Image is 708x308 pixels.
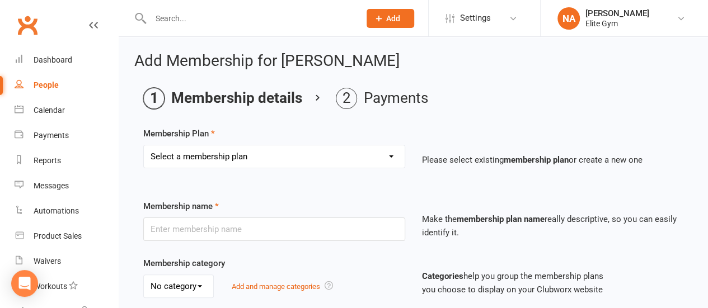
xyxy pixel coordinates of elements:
div: Workouts [34,282,67,291]
div: Calendar [34,106,65,115]
strong: Categories [422,271,463,281]
div: Payments [34,131,69,140]
p: Please select existing or create a new one [422,153,684,167]
span: Settings [460,6,491,31]
a: Calendar [15,98,118,123]
div: Messages [34,181,69,190]
a: Workouts [15,274,118,299]
a: Add and manage categories [232,282,320,291]
a: Clubworx [13,11,41,39]
a: Reports [15,148,118,173]
div: People [34,80,59,89]
p: Make the really descriptive, so you can easily identify it. [422,212,684,239]
a: Product Sales [15,224,118,249]
input: Enter membership name [143,217,405,241]
div: Dashboard [34,55,72,64]
strong: membership plan [504,155,569,165]
strong: membership plan name [457,214,545,224]
div: Open Intercom Messenger [11,270,38,297]
button: Add [367,9,414,28]
label: Membership name [143,200,219,213]
a: Messages [15,173,118,198]
label: Membership category [143,257,225,270]
a: Dashboard [15,48,118,73]
div: Waivers [34,257,61,266]
a: Payments [15,123,118,148]
span: Add [386,14,400,23]
p: help you group the membership plans you choose to display on your Clubworx website [422,269,684,296]
div: Reports [34,156,61,165]
li: Payments [336,88,428,109]
li: Membership details [143,88,302,109]
a: Automations [15,198,118,224]
h2: Add Membership for [PERSON_NAME] [134,53,692,70]
div: Product Sales [34,231,82,240]
div: [PERSON_NAME] [585,8,649,18]
div: NA [557,7,580,30]
label: Membership Plan [143,127,215,140]
div: Automations [34,206,79,215]
div: Elite Gym [585,18,649,29]
a: Waivers [15,249,118,274]
a: People [15,73,118,98]
input: Search... [147,11,353,26]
